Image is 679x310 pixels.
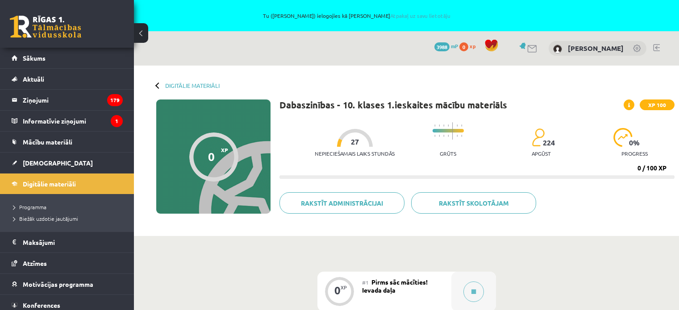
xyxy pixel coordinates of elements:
span: XP 100 [640,99,675,110]
p: apgūst [532,150,551,157]
img: icon-short-line-57e1e144782c952c97e751825c79c345078a6d821885a25fce030b3d8c18986b.svg [457,135,458,137]
legend: Maksājumi [23,232,123,252]
span: Pirms sāc mācīties! Ievada daļa [362,278,428,294]
span: Sākums [23,54,46,62]
span: Tu ([PERSON_NAME]) ielogojies kā [PERSON_NAME] [103,13,611,18]
img: icon-short-line-57e1e144782c952c97e751825c79c345078a6d821885a25fce030b3d8c18986b.svg [448,124,449,127]
img: icon-short-line-57e1e144782c952c97e751825c79c345078a6d821885a25fce030b3d8c18986b.svg [448,135,449,137]
a: Rakstīt administrācijai [279,192,404,214]
img: icon-progress-161ccf0a02000e728c5f80fcf4c31c7af3da0e1684b2b1d7c360e028c24a22f1.svg [613,128,633,147]
span: Konferences [23,301,60,309]
a: Ziņojumi179 [12,90,123,110]
img: students-c634bb4e5e11cddfef0936a35e636f08e4e9abd3cc4e673bd6f9a4125e45ecb1.svg [532,128,545,147]
img: Daniels Legzdiņš [553,45,562,54]
h1: Dabaszinības - 10. klases 1.ieskaites mācību materiāls [279,99,507,110]
a: [DEMOGRAPHIC_DATA] [12,153,123,173]
p: Nepieciešamais laiks stundās [315,150,395,157]
a: Sākums [12,48,123,68]
a: Aktuāli [12,69,123,89]
span: Mācību materiāli [23,138,72,146]
a: 3988 mP [434,42,458,50]
span: Digitālie materiāli [23,180,76,188]
p: Grūts [440,150,456,157]
a: Rakstīt skolotājam [411,192,536,214]
legend: Ziņojumi [23,90,123,110]
span: [DEMOGRAPHIC_DATA] [23,159,93,167]
i: 1 [111,115,123,127]
span: Programma [13,203,46,211]
a: Mācību materiāli [12,132,123,152]
a: Maksājumi [12,232,123,252]
span: Motivācijas programma [23,280,93,288]
span: Biežāk uzdotie jautājumi [13,215,78,222]
legend: Informatīvie ziņojumi [23,111,123,131]
a: Digitālie materiāli [165,82,220,89]
div: 0 [208,150,215,163]
i: 179 [107,94,123,106]
a: Motivācijas programma [12,274,123,294]
span: 0 % [629,139,640,147]
span: 27 [351,138,359,146]
span: 3988 [434,42,450,51]
img: icon-long-line-d9ea69661e0d244f92f715978eff75569469978d946b2353a9bb055b3ed8787d.svg [452,122,453,140]
span: XP [221,147,228,153]
a: Atpakaļ uz savu lietotāju [390,12,450,19]
img: icon-short-line-57e1e144782c952c97e751825c79c345078a6d821885a25fce030b3d8c18986b.svg [439,135,440,137]
a: Rīgas 1. Tālmācības vidusskola [10,16,81,38]
span: 224 [543,139,555,147]
a: Biežāk uzdotie jautājumi [13,215,125,223]
img: icon-short-line-57e1e144782c952c97e751825c79c345078a6d821885a25fce030b3d8c18986b.svg [461,124,462,127]
a: Digitālie materiāli [12,174,123,194]
a: [PERSON_NAME] [568,44,624,53]
div: XP [341,285,347,290]
span: Aktuāli [23,75,44,83]
a: 0 xp [459,42,480,50]
a: Programma [13,203,125,211]
a: Informatīvie ziņojumi1 [12,111,123,131]
img: icon-short-line-57e1e144782c952c97e751825c79c345078a6d821885a25fce030b3d8c18986b.svg [439,124,440,127]
p: progress [621,150,648,157]
span: #1 [362,279,369,286]
img: icon-short-line-57e1e144782c952c97e751825c79c345078a6d821885a25fce030b3d8c18986b.svg [457,124,458,127]
span: mP [451,42,458,50]
a: Atzīmes [12,253,123,273]
span: Atzīmes [23,259,47,267]
span: 0 [459,42,468,51]
div: 0 [334,286,341,294]
img: icon-short-line-57e1e144782c952c97e751825c79c345078a6d821885a25fce030b3d8c18986b.svg [461,135,462,137]
span: xp [470,42,475,50]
